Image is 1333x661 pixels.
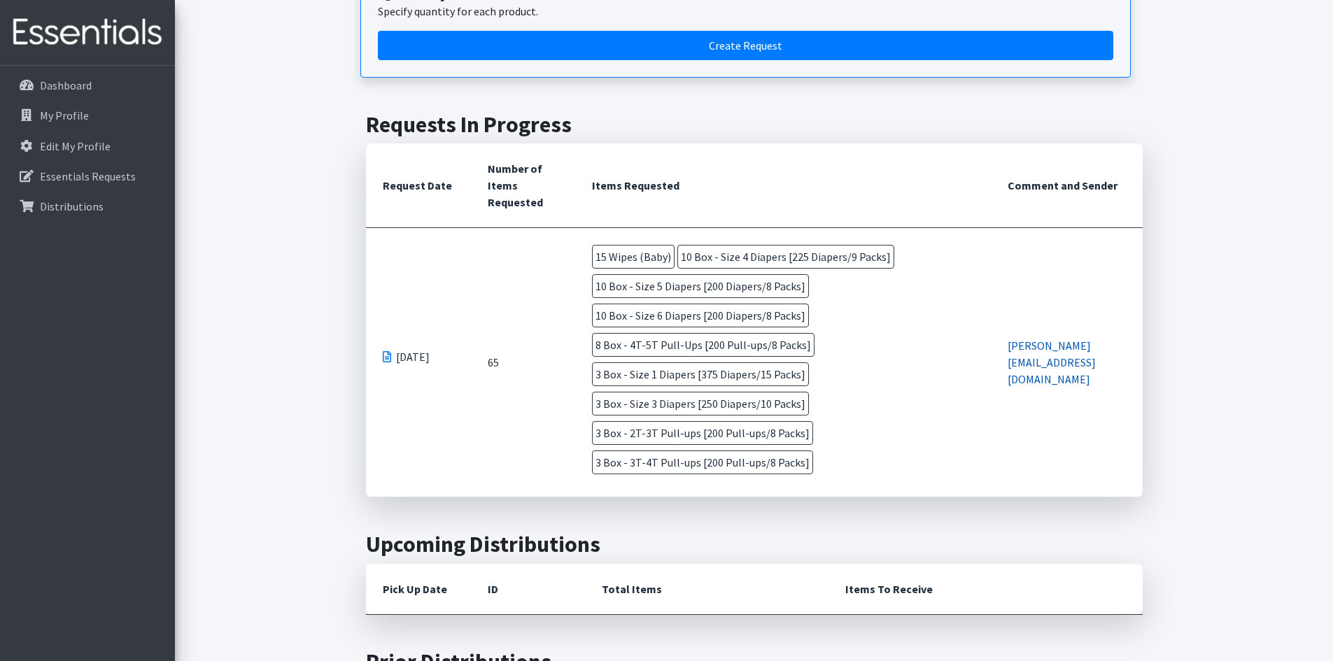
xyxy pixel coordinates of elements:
th: ID [471,564,585,615]
p: Distributions [40,199,104,213]
span: 8 Box - 4T-5T Pull-Ups [200 Pull-ups/8 Packs] [592,333,814,357]
th: Items Requested [575,143,991,228]
p: Edit My Profile [40,139,111,153]
th: Items To Receive [828,564,1143,615]
a: Edit My Profile [6,132,169,160]
a: [PERSON_NAME][EMAIL_ADDRESS][DOMAIN_NAME] [1008,339,1096,386]
th: Total Items [585,564,828,615]
th: Number of Items Requested [471,143,576,228]
span: 3 Box - Size 3 Diapers [250 Diapers/10 Packs] [592,392,809,415]
span: 3 Box - 2T-3T Pull-ups [200 Pull-ups/8 Packs] [592,421,813,445]
span: 10 Box - Size 5 Diapers [200 Diapers/8 Packs] [592,274,809,298]
span: 3 Box - Size 1 Diapers [375 Diapers/15 Packs] [592,362,809,386]
span: 10 Box - Size 4 Diapers [225 Diapers/9 Packs] [677,245,894,269]
td: 65 [471,228,576,497]
th: Comment and Sender [991,143,1142,228]
a: Dashboard [6,71,169,99]
p: Dashboard [40,78,92,92]
h2: Upcoming Distributions [366,531,1143,557]
a: Essentials Requests [6,162,169,190]
span: 3 Box - 3T-4T Pull-ups [200 Pull-ups/8 Packs] [592,450,813,474]
th: Request Date [366,143,471,228]
img: HumanEssentials [6,9,169,56]
h2: Requests In Progress [366,111,1143,138]
p: Essentials Requests [40,169,136,183]
span: 10 Box - Size 6 Diapers [200 Diapers/8 Packs] [592,304,809,327]
p: My Profile [40,108,89,122]
span: [DATE] [396,348,430,365]
th: Pick Up Date [366,564,471,615]
span: 15 Wipes (Baby) [592,245,675,269]
a: My Profile [6,101,169,129]
p: Specify quantity for each product. [378,3,1113,20]
a: Create a request by quantity [378,31,1113,60]
a: Distributions [6,192,169,220]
